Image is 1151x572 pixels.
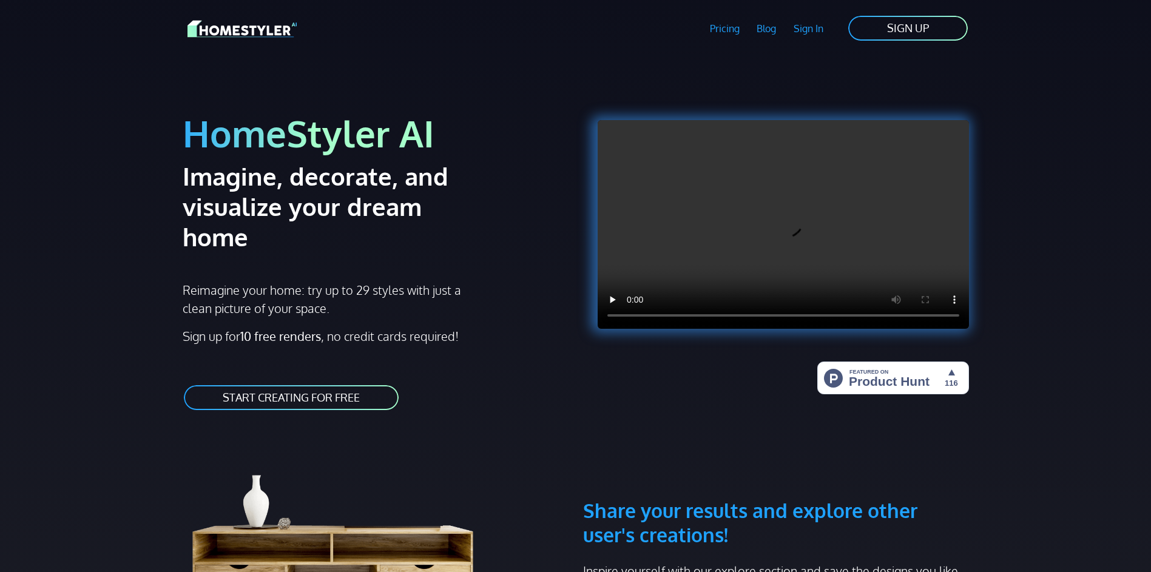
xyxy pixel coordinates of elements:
a: START CREATING FOR FREE [183,384,400,411]
img: HomeStyler AI logo [187,18,297,39]
a: Pricing [701,15,748,42]
a: Sign In [785,15,832,42]
img: HomeStyler AI - Interior Design Made Easy: One Click to Your Dream Home | Product Hunt [817,362,969,394]
h1: HomeStyler AI [183,110,569,156]
p: Reimagine your home: try up to 29 styles with just a clean picture of your space. [183,281,472,317]
a: SIGN UP [847,15,969,42]
h2: Imagine, decorate, and visualize your dream home [183,161,491,252]
h3: Share your results and explore other user's creations! [583,440,969,547]
p: Sign up for , no credit cards required! [183,327,569,345]
strong: 10 free renders [240,328,321,344]
a: Blog [748,15,785,42]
